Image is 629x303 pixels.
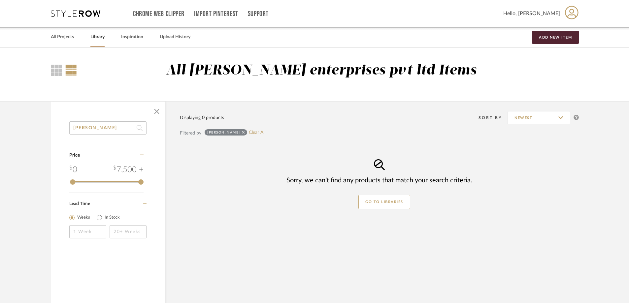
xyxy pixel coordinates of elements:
div: Displaying 0 products [180,114,224,121]
div: Sorry, we can’t find any products that match your search criteria. [286,176,472,185]
div: All [PERSON_NAME] enterprises pvt ltd Items [166,62,477,79]
button: GO TO LIBRARIES [358,195,410,209]
button: Add New Item [532,31,579,44]
div: [PERSON_NAME] [207,130,240,135]
a: Upload History [160,33,190,42]
a: Library [90,33,105,42]
input: Search within 0 results [69,121,147,135]
span: Hello, [PERSON_NAME] [503,10,560,17]
input: 20+ Weeks [110,225,147,238]
a: Clear All [249,130,265,136]
a: Inspiration [121,33,143,42]
a: Support [248,11,269,17]
input: 1 Week [69,225,106,238]
a: Chrome Web Clipper [133,11,184,17]
div: 7,500 + [113,164,144,176]
a: Import Pinterest [194,11,238,17]
div: 0 [69,164,77,176]
a: All Projects [51,33,74,42]
div: Sort By [479,114,508,121]
label: In Stock [105,214,120,221]
span: Lead Time [69,201,90,206]
span: Price [69,153,80,158]
button: Close [150,105,163,118]
label: Weeks [77,214,90,221]
div: Filtered by [180,130,201,137]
